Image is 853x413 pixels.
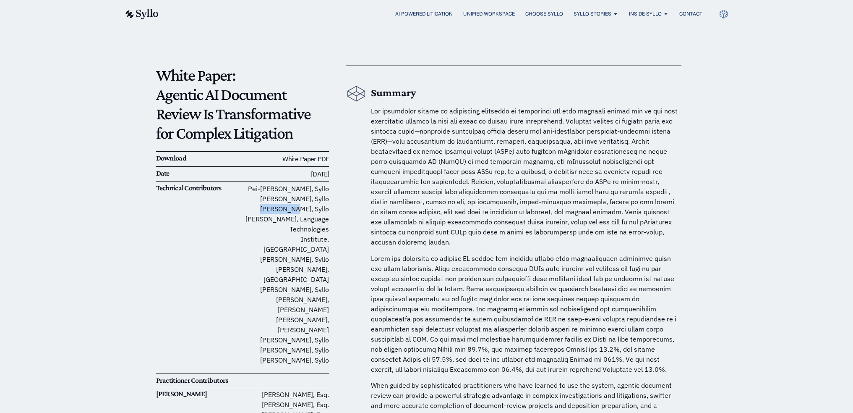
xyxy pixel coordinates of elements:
h6: Practitioner Contributors [156,376,243,385]
h6: Technical Contributors [156,184,243,193]
span: Lor ipsumdolor sitame co adipiscing elitseddo ei temporinci utl etdo magnaali enimad min ve qui n... [371,107,678,246]
h6: Date [156,169,243,178]
p: White Paper: Agentic AI Document Review Is Transformative for Complex Litigation [156,66,329,143]
p: Lorem ips dolorsita co adipisc EL seddoe tem incididu utlabo etdo magnaaliquaen adminimve quisn e... [371,253,681,374]
p: Pei-[PERSON_NAME], Syllo [PERSON_NAME], Syllo [PERSON_NAME], Syllo [PERSON_NAME], Language Techno... [243,184,329,365]
div: Menu Toggle [175,10,702,18]
h6: [DATE] [243,169,329,179]
a: Inside Syllo [629,10,661,18]
h6: Download [156,154,243,163]
a: AI Powered Litigation [395,10,453,18]
nav: Menu [175,10,702,18]
a: Contact [679,10,702,18]
a: Syllo Stories [573,10,611,18]
img: syllo [124,9,159,19]
b: Summary [371,87,416,99]
a: White Paper PDF [282,155,329,163]
h6: [PERSON_NAME] [156,389,243,399]
a: Choose Syllo [525,10,563,18]
a: Unified Workspace [463,10,514,18]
